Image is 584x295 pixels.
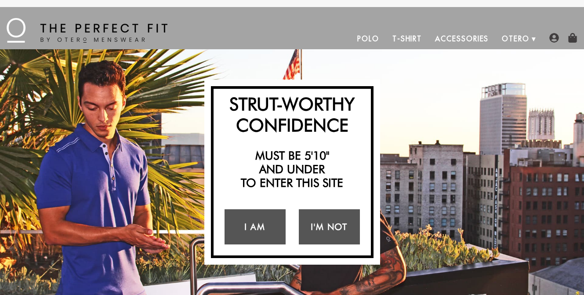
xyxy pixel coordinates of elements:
a: I'm Not [299,209,360,244]
img: user-account-icon.png [549,33,559,43]
h2: Must be 5'10" and under to enter this site [218,149,366,190]
img: The Perfect Fit - by Otero Menswear - Logo [7,18,167,43]
img: shopping-bag-icon.png [568,33,577,43]
a: Accessories [428,28,495,49]
a: Otero [495,28,536,49]
h2: Strut-Worthy Confidence [218,93,366,135]
a: Polo [351,28,386,49]
a: T-Shirt [386,28,428,49]
a: I Am [225,209,286,244]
